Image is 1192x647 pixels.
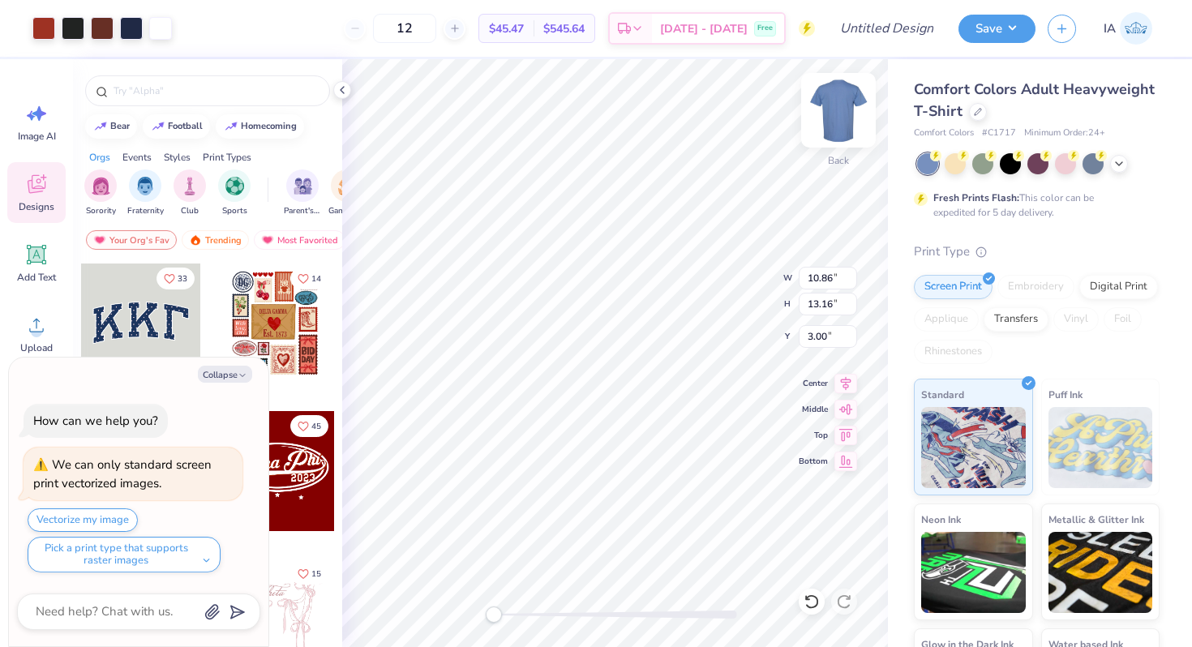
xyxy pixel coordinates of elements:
span: Sports [222,205,247,217]
img: most_fav.gif [261,234,274,246]
input: Untitled Design [827,12,946,45]
div: Back [828,153,849,168]
img: Puff Ink [1048,407,1153,488]
span: Minimum Order: 24 + [1024,126,1105,140]
button: Pick a print type that supports raster images [28,537,221,572]
span: Parent's Weekend [284,205,321,217]
img: Standard [921,407,1026,488]
button: Vectorize my image [28,508,138,532]
button: football [143,114,210,139]
span: $545.64 [543,20,585,37]
img: Metallic & Glitter Ink [1048,532,1153,613]
span: Sorority [86,205,116,217]
div: Orgs [89,150,110,165]
button: Collapse [198,366,252,383]
span: Bottom [799,455,828,468]
span: Comfort Colors [914,126,974,140]
button: filter button [84,169,117,217]
div: Transfers [984,307,1048,332]
img: Game Day Image [338,177,357,195]
img: Sports Image [225,177,244,195]
div: Your Org's Fav [86,230,177,250]
div: Screen Print [914,275,993,299]
img: most_fav.gif [93,234,106,246]
input: Try "Alpha" [112,83,319,99]
span: Designs [19,200,54,213]
span: Comfort Colors Adult Heavyweight T-Shirt [914,79,1155,121]
button: filter button [127,169,164,217]
button: filter button [174,169,206,217]
div: Embroidery [997,275,1074,299]
span: Center [799,377,828,390]
div: filter for Parent's Weekend [284,169,321,217]
img: Back [806,78,871,143]
span: Game Day [328,205,366,217]
img: Sorority Image [92,177,110,195]
span: Club [181,205,199,217]
div: football [168,122,203,131]
div: Digital Print [1079,275,1158,299]
div: bear [110,122,130,131]
span: Free [757,23,773,34]
div: Print Types [203,150,251,165]
span: 15 [311,570,321,578]
div: We can only standard screen print vectorized images. [33,456,212,491]
span: Add Text [17,271,56,284]
div: Trending [182,230,249,250]
span: Middle [799,403,828,416]
span: $45.47 [489,20,524,37]
span: Metallic & Glitter Ink [1048,511,1144,528]
img: Parent's Weekend Image [294,177,312,195]
div: filter for Fraternity [127,169,164,217]
div: Styles [164,150,191,165]
span: Fraternity [127,205,164,217]
span: Standard [921,386,964,403]
button: Like [290,563,328,585]
strong: Fresh Prints Flash: [933,191,1019,204]
div: Foil [1104,307,1142,332]
img: trend_line.gif [94,122,107,131]
span: IA [1104,19,1116,38]
span: Neon Ink [921,511,961,528]
div: filter for Sorority [84,169,117,217]
span: Image AI [18,130,56,143]
div: filter for Club [174,169,206,217]
div: Accessibility label [486,606,502,623]
button: Like [290,268,328,289]
div: Applique [914,307,979,332]
img: Neon Ink [921,532,1026,613]
button: Save [958,15,1035,43]
div: Vinyl [1053,307,1099,332]
div: Events [122,150,152,165]
span: 45 [311,422,321,431]
button: filter button [218,169,251,217]
img: Isabella Atwood [1120,12,1152,45]
button: homecoming [216,114,304,139]
img: Fraternity Image [136,177,154,195]
img: trend_line.gif [152,122,165,131]
a: IA [1096,12,1160,45]
div: filter for Sports [218,169,251,217]
span: Top [799,429,828,442]
img: trending.gif [189,234,202,246]
span: [DATE] - [DATE] [660,20,748,37]
div: Print Type [914,242,1160,261]
div: This color can be expedited for 5 day delivery. [933,191,1133,220]
div: How can we help you? [33,413,158,429]
button: filter button [284,169,321,217]
button: Like [157,268,195,289]
input: – – [373,14,436,43]
span: 14 [311,275,321,283]
span: # C1717 [982,126,1016,140]
div: Most Favorited [254,230,345,250]
div: homecoming [241,122,297,131]
div: Rhinestones [914,340,993,364]
span: Puff Ink [1048,386,1083,403]
img: Club Image [181,177,199,195]
span: Upload [20,341,53,354]
span: 33 [178,275,187,283]
button: Like [290,415,328,437]
button: filter button [328,169,366,217]
div: filter for Game Day [328,169,366,217]
button: bear [85,114,137,139]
